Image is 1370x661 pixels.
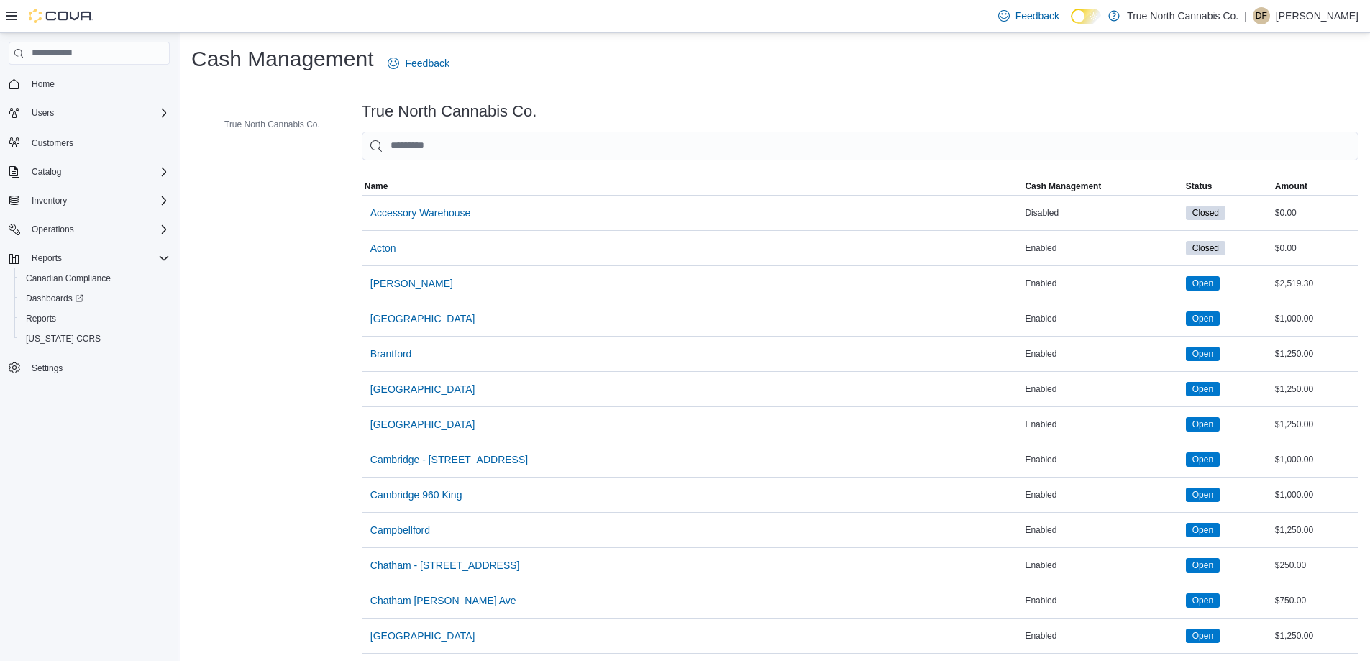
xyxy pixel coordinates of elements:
button: Cash Management [1022,178,1182,195]
span: Dashboards [26,293,83,304]
button: Operations [3,219,175,240]
span: Feedback [405,56,449,70]
span: Open [1186,452,1220,467]
button: [GEOGRAPHIC_DATA] [365,621,481,650]
span: Operations [32,224,74,235]
span: Settings [26,359,170,377]
span: Canadian Compliance [20,270,170,287]
span: Dashboards [20,290,170,307]
span: Users [26,104,170,122]
span: Washington CCRS [20,330,170,347]
div: $1,000.00 [1272,310,1358,327]
span: Open [1186,558,1220,573]
button: Amount [1272,178,1358,195]
div: Enabled [1022,521,1182,539]
button: [GEOGRAPHIC_DATA] [365,304,481,333]
span: Open [1192,312,1213,325]
div: Enabled [1022,275,1182,292]
div: Enabled [1022,592,1182,609]
span: Cambridge 960 King [370,488,462,502]
div: $2,519.30 [1272,275,1358,292]
a: Canadian Compliance [20,270,117,287]
span: Closed [1192,242,1219,255]
span: Reports [20,310,170,327]
span: Feedback [1015,9,1059,23]
span: Home [32,78,55,90]
div: Disabled [1022,204,1182,222]
span: [GEOGRAPHIC_DATA] [370,629,475,643]
span: Customers [26,133,170,151]
button: Name [362,178,1023,195]
div: Enabled [1022,310,1182,327]
a: Feedback [992,1,1065,30]
div: Enabled [1022,416,1182,433]
div: Enabled [1022,345,1182,363]
span: Accessory Warehouse [370,206,471,220]
img: Cova [29,9,93,23]
span: Open [1186,382,1220,396]
span: Open [1192,524,1213,537]
span: Reports [26,313,56,324]
span: Closed [1186,206,1225,220]
span: Open [1192,594,1213,607]
div: $750.00 [1272,592,1358,609]
input: This is a search bar. As you type, the results lower in the page will automatically filter. [362,132,1358,160]
div: $250.00 [1272,557,1358,574]
button: [GEOGRAPHIC_DATA] [365,410,481,439]
h3: True North Cannabis Co. [362,103,537,120]
div: $1,250.00 [1272,416,1358,433]
a: Customers [26,135,79,152]
span: Open [1192,347,1213,360]
button: [GEOGRAPHIC_DATA] [365,375,481,404]
span: Catalog [26,163,170,181]
span: Open [1192,453,1213,466]
p: [PERSON_NAME] [1276,7,1358,24]
span: DF [1256,7,1267,24]
span: Name [365,181,388,192]
h1: Cash Management [191,45,373,73]
button: Acton [365,234,402,263]
button: Inventory [26,192,73,209]
p: | [1244,7,1247,24]
span: [GEOGRAPHIC_DATA] [370,311,475,326]
span: Open [1192,277,1213,290]
span: Open [1186,488,1220,502]
span: [GEOGRAPHIC_DATA] [370,382,475,396]
button: True North Cannabis Co. [204,116,326,133]
span: Open [1192,418,1213,431]
button: Accessory Warehouse [365,199,477,227]
span: Inventory [26,192,170,209]
span: Reports [32,252,62,264]
div: $1,000.00 [1272,486,1358,503]
div: $0.00 [1272,204,1358,222]
span: Open [1186,629,1220,643]
span: Reports [26,250,170,267]
div: Enabled [1022,557,1182,574]
span: Catalog [32,166,61,178]
button: Customers [3,132,175,152]
div: Enabled [1022,240,1182,257]
button: Canadian Compliance [14,268,175,288]
div: $1,250.00 [1272,521,1358,539]
button: Operations [26,221,80,238]
span: Inventory [32,195,67,206]
a: Home [26,76,60,93]
span: Open [1186,593,1220,608]
span: [PERSON_NAME] [370,276,453,291]
span: Cash Management [1025,181,1101,192]
button: [PERSON_NAME] [365,269,459,298]
div: $0.00 [1272,240,1358,257]
a: Dashboards [14,288,175,309]
span: True North Cannabis Co. [224,119,320,130]
span: Users [32,107,54,119]
span: Campbellford [370,523,430,537]
span: Acton [370,241,396,255]
span: [GEOGRAPHIC_DATA] [370,417,475,432]
span: Open [1186,276,1220,291]
button: Cambridge - [STREET_ADDRESS] [365,445,534,474]
span: [US_STATE] CCRS [26,333,101,345]
button: Campbellford [365,516,436,544]
span: Open [1186,523,1220,537]
nav: Complex example [9,68,170,416]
